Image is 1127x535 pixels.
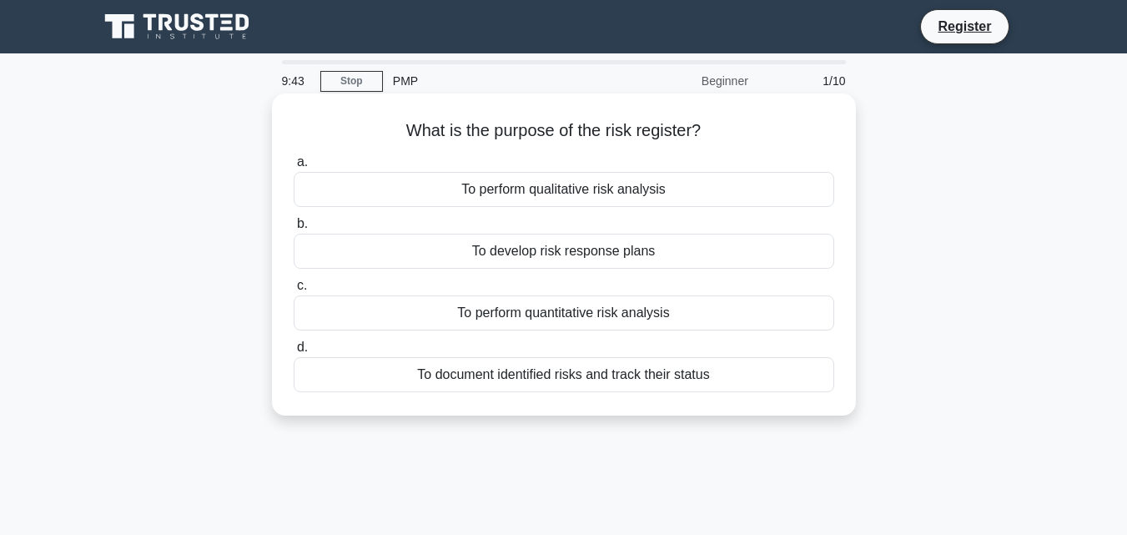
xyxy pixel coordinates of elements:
[297,340,308,354] span: d.
[292,120,836,142] h5: What is the purpose of the risk register?
[612,64,758,98] div: Beginner
[758,64,856,98] div: 1/10
[383,64,612,98] div: PMP
[297,278,307,292] span: c.
[320,71,383,92] a: Stop
[294,357,834,392] div: To document identified risks and track their status
[294,295,834,331] div: To perform quantitative risk analysis
[272,64,320,98] div: 9:43
[297,216,308,230] span: b.
[928,16,1001,37] a: Register
[294,234,834,269] div: To develop risk response plans
[297,154,308,169] span: a.
[294,172,834,207] div: To perform qualitative risk analysis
